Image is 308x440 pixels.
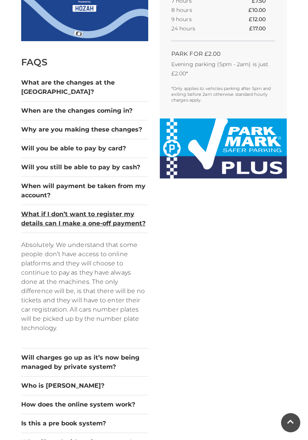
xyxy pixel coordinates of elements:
span: FAQS [21,57,47,68]
h2: PARK FOR £2.00 [171,50,275,57]
th: 9 hours [171,15,229,24]
p: Evening parking (5pm - 2am) is just £2.00* [171,60,275,78]
button: Is this a pre book system? [21,419,148,428]
p: Absolutely. We understand that some people don’t have access to online platforms and they will ch... [21,240,148,333]
th: £17.00 [249,24,275,33]
button: Will you be able to pay by card? [21,144,148,153]
button: What if I don’t want to register my details can I make a one-off payment? [21,210,148,228]
button: Why are you making these changes? [21,125,148,134]
button: Who is [PERSON_NAME]? [21,381,148,390]
p: *Only applies to vehicles parking after 5pm and exiting before 2am otherwise standard hourly char... [171,86,275,103]
button: When will payment be taken from my account? [21,182,148,200]
th: £10.00 [248,5,275,15]
th: 24 hours [171,24,229,33]
img: Park-Mark-Plus-LG.jpeg [160,118,287,178]
button: What are the changes at the [GEOGRAPHIC_DATA]? [21,78,148,97]
th: £12.00 [249,15,275,24]
button: Will charges go up as it’s now being managed by private system? [21,353,148,372]
button: When are the changes coming in? [21,106,148,115]
button: Will you still be able to pay by cash? [21,163,148,172]
button: How does the online system work? [21,400,148,409]
th: 8 hours [171,5,229,15]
